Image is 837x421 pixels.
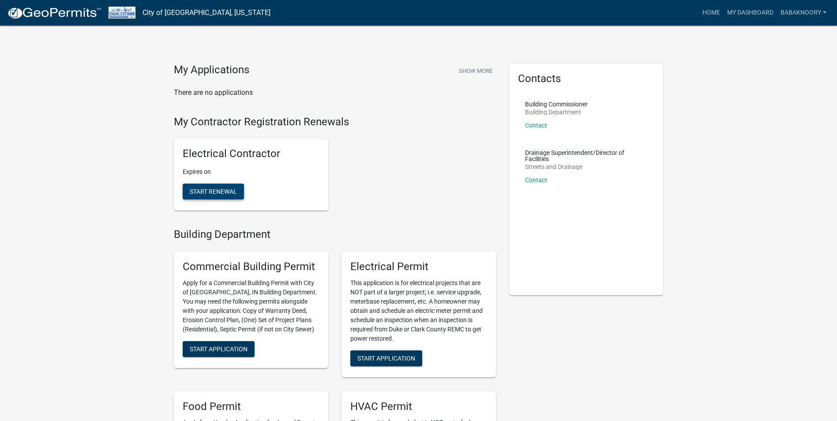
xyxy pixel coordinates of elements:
p: Building Department [525,109,588,115]
a: City of [GEOGRAPHIC_DATA], [US_STATE] [143,5,270,20]
button: Start Application [350,350,422,366]
h5: Commercial Building Permit [183,260,319,273]
h5: Food Permit [183,400,319,413]
span: Start Renewal [190,188,237,195]
img: City of Charlestown, Indiana [109,7,135,19]
h4: My Contractor Registration Renewals [174,116,496,128]
span: Start Application [357,354,415,361]
button: Start Renewal [183,184,244,199]
a: BabakNoory [777,4,830,21]
h5: Contacts [518,72,655,85]
p: Building Commissioner [525,101,588,107]
p: There are no applications [174,87,496,98]
h4: My Applications [174,64,249,77]
button: Start Application [183,341,255,357]
a: Contact [525,177,547,184]
a: Contact [525,122,547,129]
h5: HVAC Permit [350,400,487,413]
wm-registration-list-section: My Contractor Registration Renewals [174,116,496,218]
p: Drainage Superintendent/Director of Facilities [525,150,648,162]
h4: Building Department [174,228,496,241]
h5: Electrical Contractor [183,147,319,160]
p: This application is for electrical projects that are NOT part of a larger project; i.e. service u... [350,278,487,343]
a: My Dashboard [724,4,777,21]
p: Apply for a Commercial Building Permit with City of [GEOGRAPHIC_DATA], IN Building Department. Yo... [183,278,319,334]
p: Streets and Drainage [525,164,648,170]
a: Home [699,4,724,21]
button: Show More [455,64,496,78]
p: Expires on [183,167,319,177]
h5: Electrical Permit [350,260,487,273]
span: Start Application [190,345,248,352]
